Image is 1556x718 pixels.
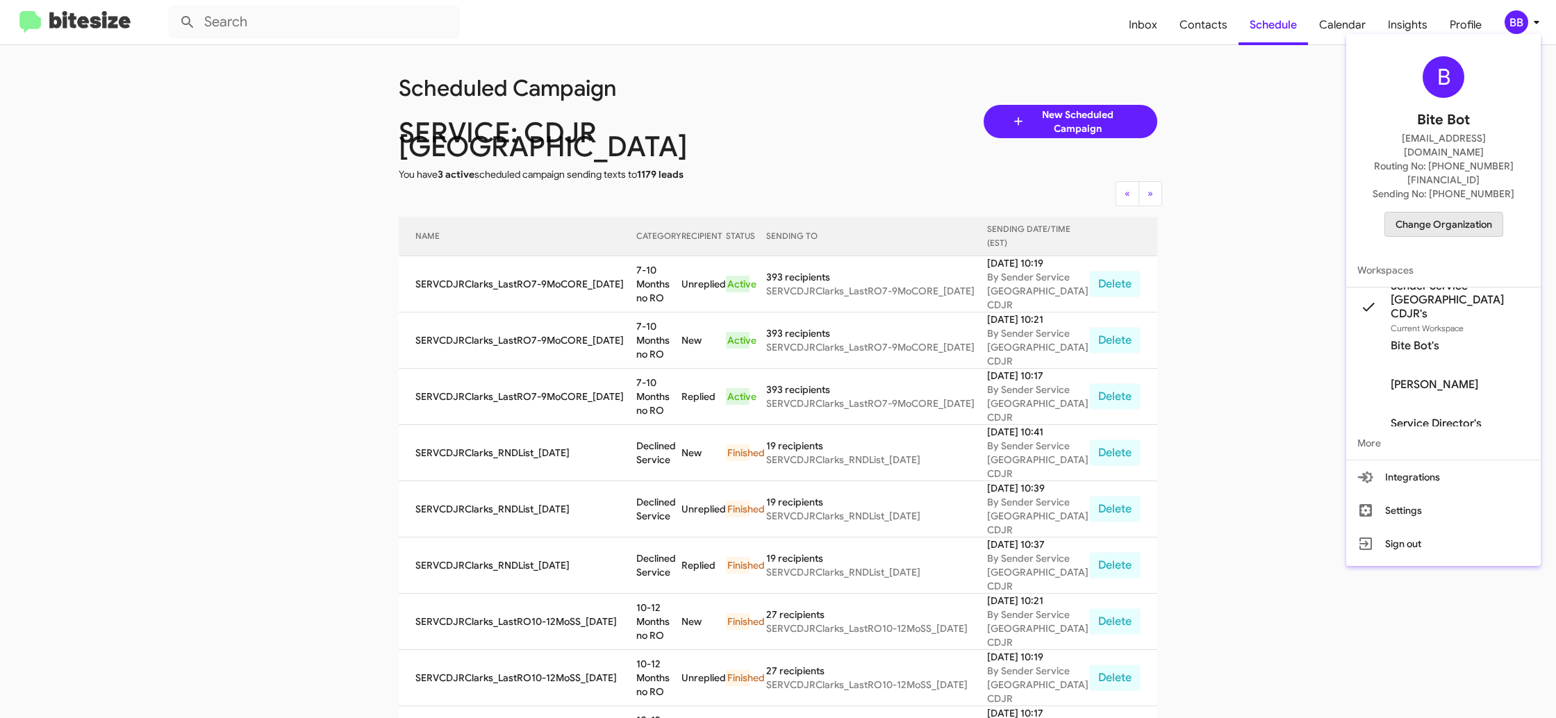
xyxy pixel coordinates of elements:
button: Settings [1346,494,1541,527]
span: Current Workspace [1391,323,1464,333]
span: More [1346,426,1541,460]
span: Workspaces [1346,253,1541,287]
span: Bite Bot [1417,109,1470,131]
span: [PERSON_NAME] [1391,378,1478,392]
button: Change Organization [1384,212,1503,237]
span: Bite Bot's [1391,339,1439,353]
span: Service Director's [1391,417,1482,431]
span: Routing No: [PHONE_NUMBER][FINANCIAL_ID] [1363,159,1524,187]
span: [EMAIL_ADDRESS][DOMAIN_NAME] [1363,131,1524,159]
button: Integrations [1346,460,1541,494]
button: Sign out [1346,527,1541,560]
span: Change Organization [1396,212,1492,236]
span: Sender Service [GEOGRAPHIC_DATA] CDJR's [1391,279,1530,321]
span: Sending No: [PHONE_NUMBER] [1373,187,1514,201]
div: B [1423,56,1464,98]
